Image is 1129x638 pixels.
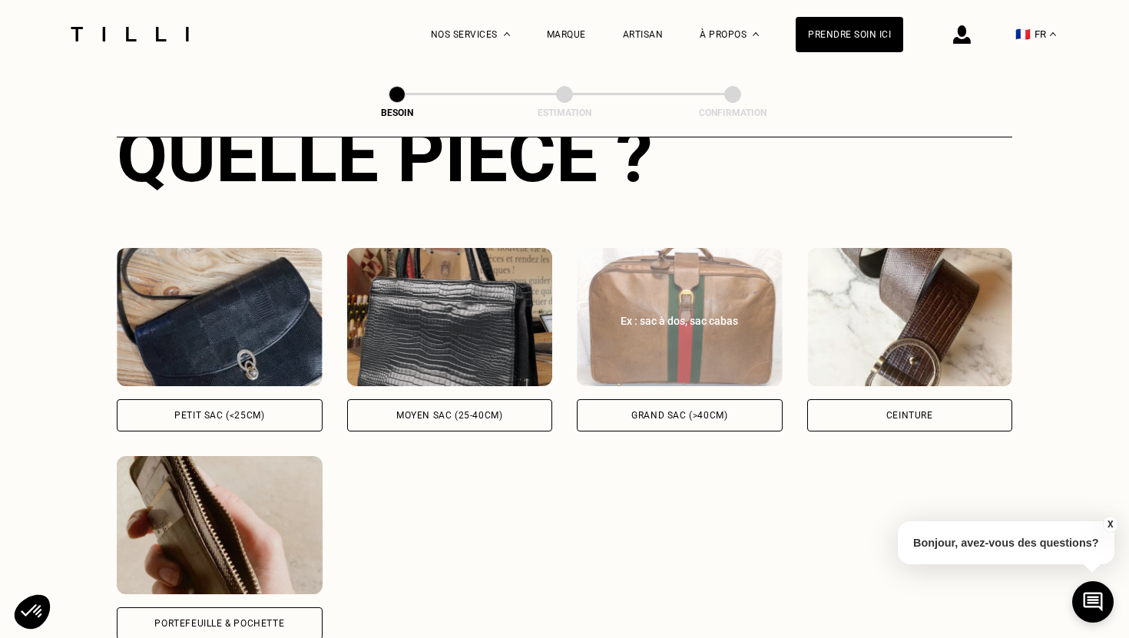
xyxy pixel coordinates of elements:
[504,32,510,36] img: Menu déroulant
[396,411,502,420] div: Moyen sac (25-40cm)
[117,456,323,594] img: Tilli retouche votre Portefeuille & Pochette
[65,27,194,41] img: Logo du service de couturière Tilli
[347,248,553,386] img: Tilli retouche votre Moyen sac (25-40cm)
[117,248,323,386] img: Tilli retouche votre Petit sac (<25cm)
[1050,32,1056,36] img: menu déroulant
[547,29,586,40] a: Marque
[807,248,1013,386] img: Tilli retouche votre Ceinture
[1015,27,1031,41] span: 🇫🇷
[174,411,264,420] div: Petit sac (<25cm)
[488,107,641,118] div: Estimation
[886,411,933,420] div: Ceinture
[796,17,903,52] a: Prendre soin ici
[953,25,971,44] img: icône connexion
[623,29,664,40] a: Artisan
[594,313,766,329] div: Ex : sac à dos, sac cabas
[898,521,1114,564] p: Bonjour, avez-vous des questions?
[753,32,759,36] img: Menu déroulant à propos
[117,113,1012,199] div: Quelle pièce ?
[656,107,810,118] div: Confirmation
[631,411,727,420] div: Grand sac (>40cm)
[577,248,783,386] img: Tilli retouche votre Grand sac (>40cm)
[154,619,284,628] div: Portefeuille & Pochette
[320,107,474,118] div: Besoin
[1102,516,1117,533] button: X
